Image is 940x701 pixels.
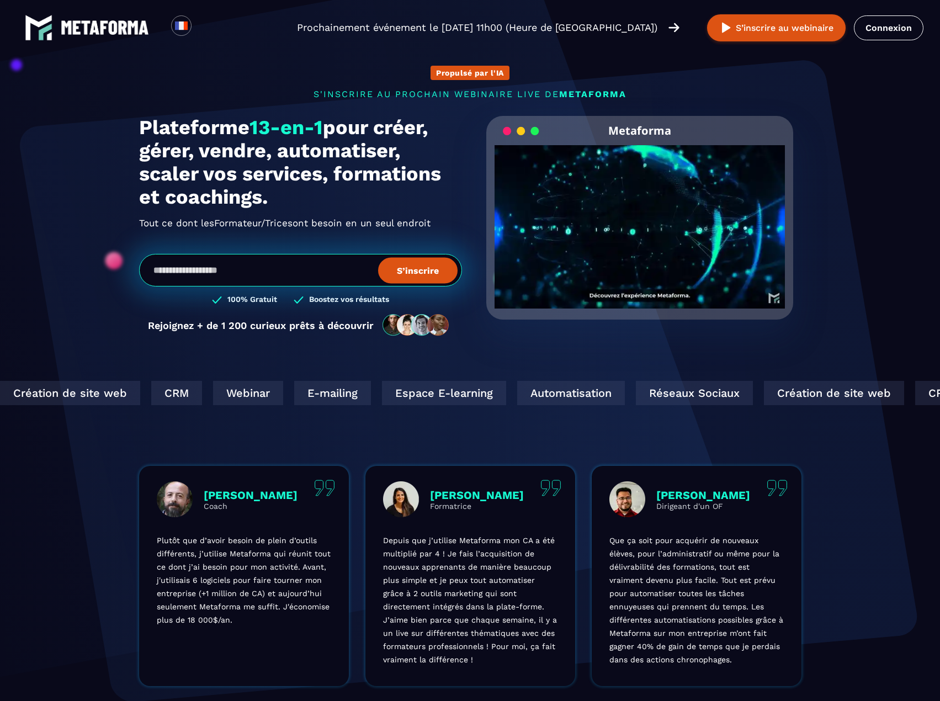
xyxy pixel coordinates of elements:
img: fr [174,19,188,33]
img: profile [383,481,419,517]
img: profile [609,481,645,517]
div: Création de site web [763,381,903,405]
p: Dirigeant d'un OF [656,502,750,511]
h1: Plateforme pour créer, gérer, vendre, automatiser, scaler vos services, formations et coachings. [139,116,462,209]
p: s'inscrire au prochain webinaire live de [139,89,801,99]
p: Depuis que j’utilise Metaforma mon CA a été multiplié par 4 ! Je fais l’acquisition de nouveaux a... [383,534,557,666]
button: S’inscrire au webinaire [707,14,846,41]
video: Your browser does not support the video tag. [495,145,785,290]
div: CRM [150,381,201,405]
h2: Metaforma [608,116,671,145]
p: [PERSON_NAME] [656,488,750,502]
img: community-people [379,314,453,337]
span: METAFORMA [559,89,626,99]
img: arrow-right [668,22,679,34]
div: Réseaux Sociaux [635,381,752,405]
img: checked [294,295,304,305]
img: logo [61,20,149,35]
img: checked [212,295,222,305]
div: Search for option [192,15,219,40]
img: logo [25,14,52,41]
div: Webinar [212,381,282,405]
a: Connexion [854,15,923,40]
p: Formatrice [430,502,524,511]
p: [PERSON_NAME] [430,488,524,502]
p: [PERSON_NAME] [204,488,298,502]
p: Prochainement événement le [DATE] 11h00 (Heure de [GEOGRAPHIC_DATA]) [297,20,657,35]
h3: Boostez vos résultats [309,295,389,305]
div: Espace E-learning [381,381,505,405]
h2: Tout ce dont les ont besoin en un seul endroit [139,214,462,232]
div: E-mailing [293,381,370,405]
p: Coach [204,502,298,511]
img: profile [157,481,193,517]
p: Propulsé par l'IA [436,68,504,77]
span: Formateur/Trices [214,214,293,232]
p: Plutôt que d’avoir besoin de plein d’outils différents, j’utilise Metaforma qui réunit tout ce do... [157,534,331,626]
img: quote [540,480,561,496]
h3: 100% Gratuit [227,295,277,305]
div: Automatisation [516,381,624,405]
img: quote [314,480,335,496]
input: Search for option [201,21,209,34]
img: loading [503,126,539,136]
p: Rejoignez + de 1 200 curieux prêts à découvrir [148,320,374,331]
button: S’inscrire [378,257,458,283]
img: play [719,21,733,35]
img: quote [767,480,788,496]
p: Que ça soit pour acquérir de nouveaux élèves, pour l’administratif ou même pour la délivrabilité ... [609,534,784,666]
span: 13-en-1 [249,116,323,139]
